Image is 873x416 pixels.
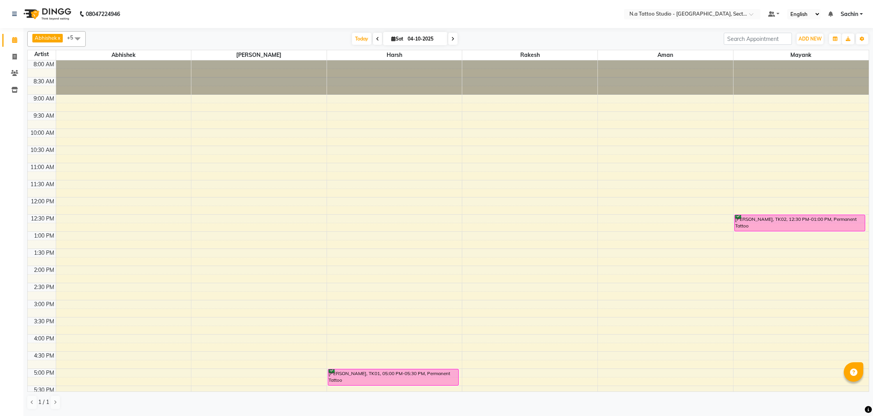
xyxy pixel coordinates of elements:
span: Sachin [841,10,858,18]
span: Mayank [733,50,869,60]
div: 10:00 AM [29,129,56,137]
span: Abhishek [35,35,57,41]
div: 5:30 PM [32,386,56,394]
div: 9:30 AM [32,112,56,120]
span: Sat [389,36,405,42]
span: Harsh [327,50,462,60]
button: ADD NEW [797,33,824,44]
div: 11:30 AM [29,180,56,189]
b: 08047224946 [86,3,120,25]
img: logo [20,3,73,25]
div: 12:30 PM [29,215,56,223]
div: 5:00 PM [32,369,56,377]
span: ADD NEW [799,36,822,42]
div: 2:30 PM [32,283,56,291]
div: 1:30 PM [32,249,56,257]
div: 3:30 PM [32,317,56,326]
input: Search Appointment [724,33,792,45]
input: 2025-10-04 [405,33,444,45]
span: Today [352,33,371,45]
span: [PERSON_NAME] [191,50,327,60]
span: +5 [67,34,79,41]
div: 4:30 PM [32,352,56,360]
iframe: chat widget [840,385,865,408]
div: 2:00 PM [32,266,56,274]
div: 1:00 PM [32,232,56,240]
span: Abhishek [56,50,191,60]
div: 10:30 AM [29,146,56,154]
div: 8:00 AM [32,60,56,69]
div: [PERSON_NAME], TK02, 12:30 PM-01:00 PM, Permanent Tattoo [735,215,865,231]
span: Rakesh [462,50,597,60]
div: Artist [28,50,56,58]
div: 12:00 PM [29,197,56,206]
div: 3:00 PM [32,300,56,308]
div: 11:00 AM [29,163,56,171]
span: 1 / 1 [38,398,49,406]
div: 4:00 PM [32,335,56,343]
div: [PERSON_NAME], TK01, 05:00 PM-05:30 PM, Permanent Tattoo [328,369,458,385]
a: x [57,35,60,41]
div: 8:30 AM [32,78,56,86]
span: Aman [598,50,733,60]
div: 9:00 AM [32,95,56,103]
